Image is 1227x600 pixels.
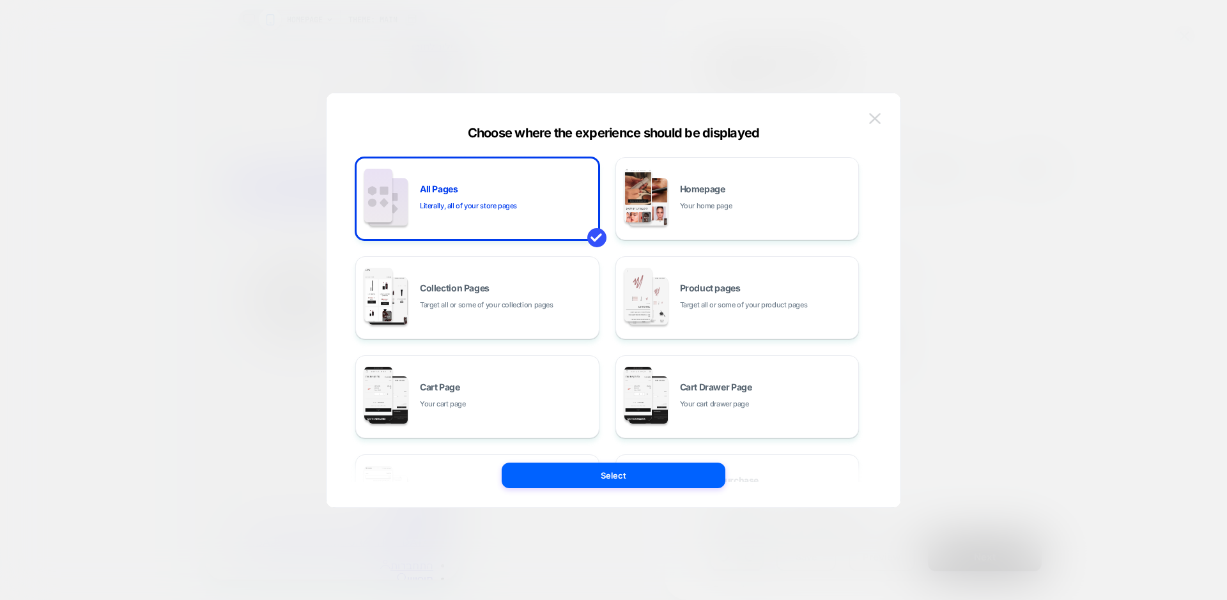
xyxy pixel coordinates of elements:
[680,185,725,194] span: Homepage
[190,381,217,394] span: חיפוש
[191,532,228,545] a: חיפוש
[680,284,741,293] span: Product pages
[224,383,248,394] span: Menu
[327,125,900,141] div: Choose where the experience should be displayed
[680,398,749,410] span: Your cart drawer page
[194,482,228,495] a: מארזים
[180,381,219,394] a: חיפוש
[219,371,253,396] button: תפריט
[680,383,752,392] span: Cart Drawer Page
[174,519,228,532] a: התחברות
[208,431,228,444] a: פנים
[194,457,228,470] a: שפתיים
[219,106,253,120] button: הבא
[231,108,248,118] span: הבא
[869,113,881,124] img: close
[212,13,253,27] button: הקודם
[224,373,248,383] span: תפריט
[680,299,808,311] span: Target all or some of your product pages
[175,406,228,419] a: כל המוצרים
[201,532,228,545] span: חיפוש
[207,419,228,431] a: גבות
[203,444,228,457] a: עיניים
[42,495,228,508] a: BABY GIRL [DEMOGRAPHIC_DATA]%
[502,463,725,488] button: Select
[680,200,732,212] span: Your home page
[185,519,228,532] span: התחברות
[28,134,253,158] span: N.M. NOFAR MOR LTD
[224,15,248,25] span: הקודם
[202,470,228,482] a: טיפוח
